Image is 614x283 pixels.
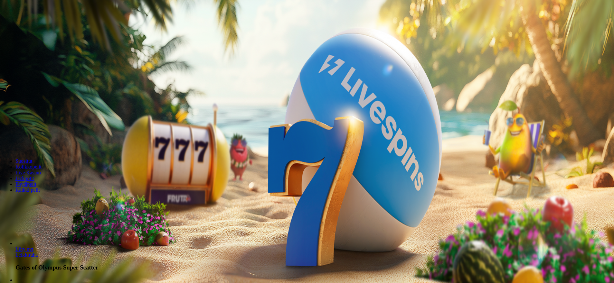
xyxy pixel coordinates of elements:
[15,241,611,271] article: Gates of Olympus Super Scatter
[15,252,38,258] a: Gates of Olympus Super Scatter
[15,176,34,181] a: Jackpotit
[15,264,611,271] h3: Gates of Olympus Super Scatter
[15,246,33,252] a: Gates of Olympus Super Scatter
[15,158,32,164] a: Suositut
[3,147,611,193] nav: Lobby
[15,164,42,169] a: Kolikkopelit
[15,181,36,187] a: Pöytäpelit
[15,246,33,252] span: Liity nyt
[15,170,41,175] a: Live Kasino
[15,187,40,193] a: Kaikki pelit
[3,147,611,205] header: Lobby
